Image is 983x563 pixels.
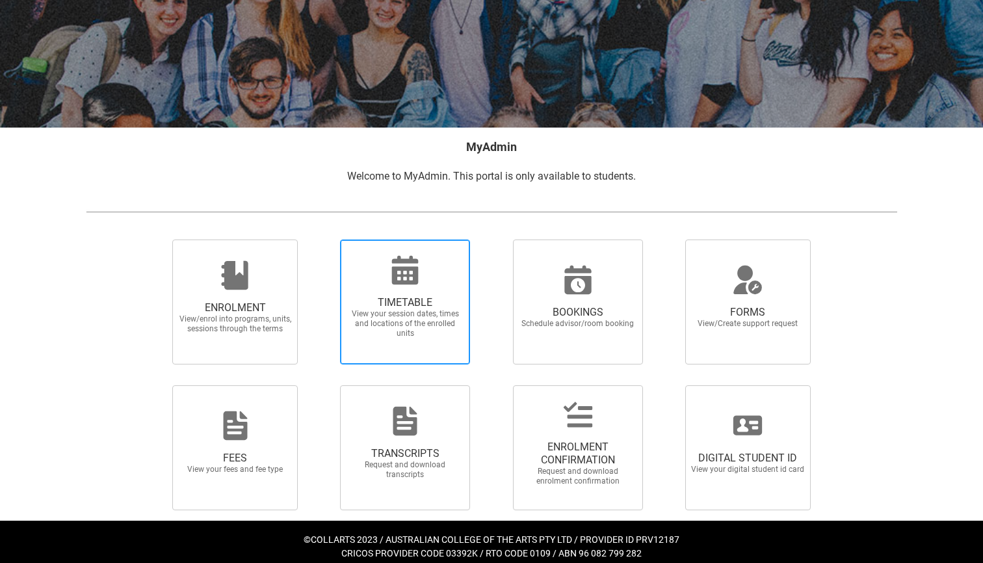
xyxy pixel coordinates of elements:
[178,314,293,334] span: View/enrol into programs, units, sessions through the terms
[348,460,462,480] span: Request and download transcripts
[521,441,635,467] span: ENROLMENT CONFIRMATION
[521,467,635,486] span: Request and download enrolment confirmation
[521,319,635,329] span: Schedule advisor/room booking
[347,170,636,182] span: Welcome to MyAdmin. This portal is only available to students.
[86,138,897,156] h2: MyAdmin
[178,465,293,474] span: View your fees and fee type
[348,309,462,338] span: View your session dates, times and locations of the enrolled units
[521,306,635,319] span: BOOKINGS
[348,296,462,309] span: TIMETABLE
[690,319,805,329] span: View/Create support request
[178,301,293,314] span: ENROLMENT
[178,452,293,465] span: FEES
[348,447,462,460] span: TRANSCRIPTS
[690,465,805,474] span: View your digital student id card
[690,452,805,465] span: DIGITAL STUDENT ID
[690,306,805,319] span: FORMS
